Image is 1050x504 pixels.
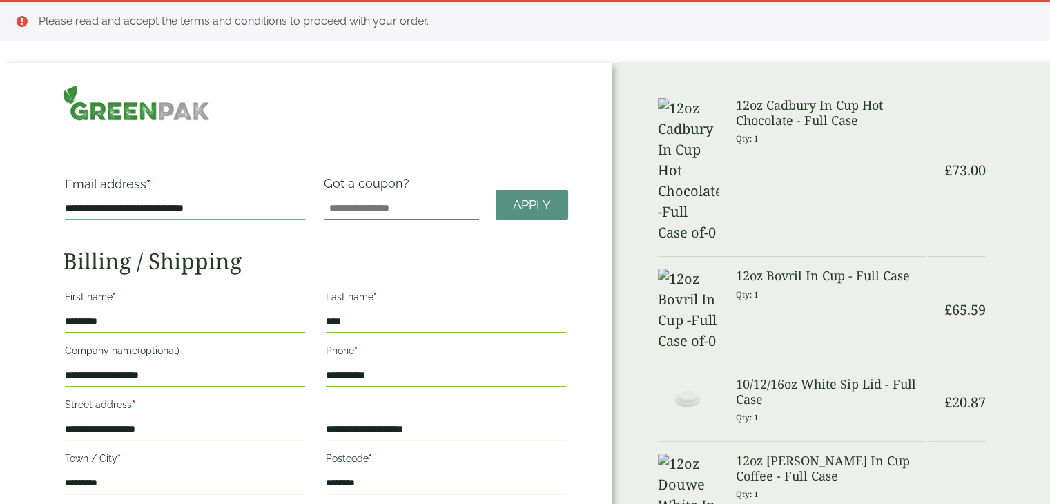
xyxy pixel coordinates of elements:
bdi: 73.00 [944,161,986,180]
label: First name [65,287,305,311]
h3: 10/12/16oz White Sip Lid - Full Case [735,377,926,407]
h3: 12oz Bovril In Cup - Full Case [735,269,926,284]
abbr: required [369,453,372,464]
small: Qty: 1 [735,289,758,300]
label: Town / City [65,449,305,472]
abbr: required [354,345,358,356]
a: Apply [496,190,568,220]
img: GreenPak Supplies [63,85,209,121]
span: £ [944,393,952,411]
label: Phone [326,341,566,365]
h3: 12oz Cadbury In Cup Hot Chocolate - Full Case [735,98,926,128]
abbr: required [132,399,135,410]
li: Please read and accept the terms and conditions to proceed with your order. [39,13,1028,30]
small: Qty: 1 [735,489,758,499]
span: £ [944,161,952,180]
label: Got a coupon? [324,176,415,197]
label: Company name [65,341,305,365]
span: £ [944,300,952,319]
label: Last name [326,287,566,311]
abbr: required [117,453,121,464]
bdi: 20.87 [944,393,986,411]
abbr: required [113,291,116,302]
label: Email address [65,178,305,197]
label: Postcode [326,449,566,472]
img: 12oz Bovril In Cup -Full Case of-0 [658,269,719,351]
h3: 12oz [PERSON_NAME] In Cup Coffee - Full Case [735,454,926,483]
abbr: required [373,291,377,302]
h2: Billing / Shipping [63,248,568,274]
span: (optional) [137,345,179,356]
span: Apply [513,197,551,213]
abbr: required [146,177,150,191]
small: Qty: 1 [735,133,758,144]
label: Street address [65,395,305,418]
small: Qty: 1 [735,412,758,423]
img: 12oz Cadbury In Cup Hot Chocolate -Full Case of-0 [658,98,719,243]
bdi: 65.59 [944,300,986,319]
